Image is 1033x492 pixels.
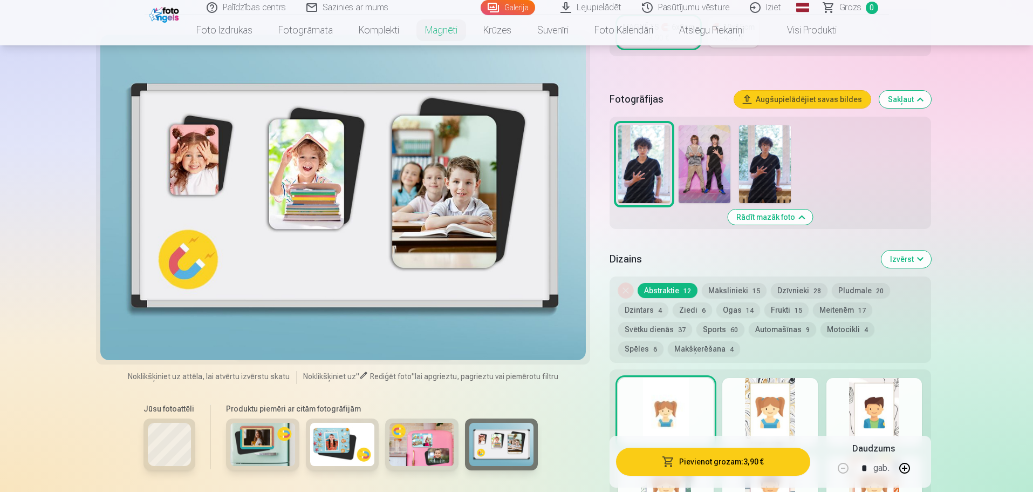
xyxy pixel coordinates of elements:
[183,15,265,45] a: Foto izdrukas
[734,91,871,108] button: Augšupielādējiet savas bildes
[610,92,725,107] h5: Fotogrāfijas
[673,302,712,318] button: Ziedi6
[730,346,734,353] span: 4
[806,326,810,334] span: 9
[415,372,558,381] span: lai apgrieztu, pagrieztu vai piemērotu filtru
[752,287,760,295] span: 15
[149,4,182,23] img: /fa1
[222,403,542,414] h6: Produktu piemēri ar citām fotogrāfijām
[412,15,470,45] a: Magnēti
[873,455,890,481] div: gab.
[839,1,861,14] span: Grozs
[866,2,878,14] span: 0
[852,442,895,455] h5: Daudzums
[746,307,754,314] span: 14
[771,283,827,298] button: Dzīvnieki28
[356,372,359,381] span: "
[757,15,850,45] a: Visi produkti
[666,15,757,45] a: Atslēgu piekariņi
[716,302,760,318] button: Ogas14
[820,322,874,337] button: Motocikli4
[749,322,816,337] button: Automašīnas9
[618,341,663,356] button: Spēles6
[813,302,872,318] button: Meitenēm17
[582,15,666,45] a: Foto kalendāri
[668,341,740,356] button: Makšķerēšana4
[265,15,346,45] a: Fotogrāmata
[618,302,668,318] button: Dzintars4
[728,210,812,225] button: Rādīt mazāk foto
[764,302,809,318] button: Frukti15
[128,371,290,382] span: Noklikšķiniet uz attēla, lai atvērtu izvērstu skatu
[879,91,931,108] button: Sakļaut
[616,448,810,476] button: Pievienot grozam:3,90 €
[658,307,662,314] span: 4
[653,346,657,353] span: 6
[702,307,706,314] span: 6
[813,287,821,295] span: 28
[618,322,692,337] button: Svētku dienās37
[370,372,412,381] span: Rediģēt foto
[696,322,744,337] button: Sports60
[303,372,356,381] span: Noklikšķiniet uz
[881,251,931,268] button: Izvērst
[470,15,524,45] a: Krūzes
[702,283,767,298] button: Mākslinieki15
[795,307,802,314] span: 15
[610,252,872,267] h5: Dizains
[524,15,582,45] a: Suvenīri
[143,403,195,414] h6: Jūsu fotoattēli
[832,283,890,298] button: Pludmale20
[678,326,686,334] span: 37
[346,15,412,45] a: Komplekti
[730,326,738,334] span: 60
[858,307,866,314] span: 17
[876,287,884,295] span: 20
[412,372,415,381] span: "
[638,283,697,298] button: Abstraktie12
[683,287,691,295] span: 12
[864,326,868,334] span: 4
